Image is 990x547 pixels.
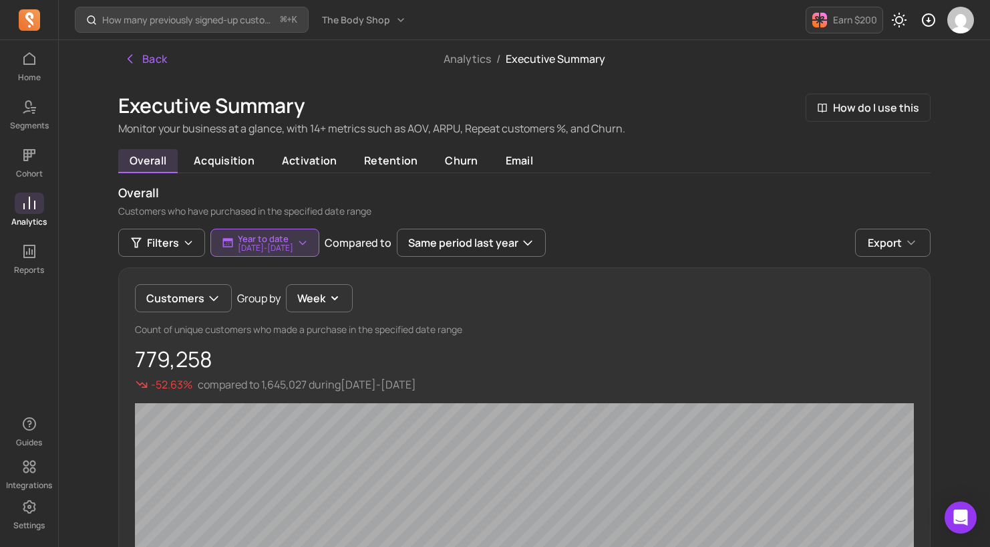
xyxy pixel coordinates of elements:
p: Reports [14,265,44,276]
p: [DATE] - [DATE] [238,244,293,252]
span: Export [868,235,902,251]
p: Customers who have purchased in the specified date range [118,205,931,218]
button: Toggle dark mode [886,7,913,33]
button: How many previously signed-up customers placed their first order this period?⌘+K [75,7,309,33]
span: / [491,51,506,66]
p: 779,258 [135,347,914,371]
span: email [494,149,544,172]
p: Year to date [238,233,293,244]
span: Filters [147,235,179,251]
span: + [281,13,297,27]
p: Guides [16,437,42,448]
button: Year to date[DATE]-[DATE] [210,229,319,257]
p: overall [118,184,931,202]
p: Count of unique customers who made a purchase in the specified date range [135,323,914,336]
button: Customers [135,284,232,312]
button: Guides [15,411,44,451]
button: The Body Shop [314,8,414,32]
button: Back [118,45,173,72]
span: churn [434,149,489,172]
p: Cohort [16,169,43,179]
button: Earn $200 [806,7,883,33]
kbd: ⌘ [280,12,287,29]
p: Compared to [325,235,391,251]
button: Filters [118,229,205,257]
p: Monitor your business at a glance, with 14+ metrics such as AOV, ARPU, Repeat customers %, and Ch... [118,120,625,136]
a: Analytics [444,51,491,66]
img: avatar [947,7,974,33]
p: Segments [10,120,49,131]
span: retention [353,149,429,172]
p: Analytics [11,217,47,227]
p: Home [18,72,41,83]
span: The Body Shop [322,13,390,27]
p: How many previously signed-up customers placed their first order this period? [102,13,275,27]
span: activation [271,149,347,172]
p: Integrations [6,480,52,491]
kbd: K [292,15,297,25]
h1: Executive Summary [118,94,625,118]
div: Open Intercom Messenger [945,502,977,534]
p: Group by [237,290,281,306]
span: acquisition [183,149,266,172]
button: How do I use this [806,94,931,122]
p: -52.63% [151,376,192,393]
p: compared to during [DATE] - [DATE] [198,376,416,393]
span: overall [118,149,178,173]
p: Earn $200 [833,13,877,27]
span: 1,645,027 [261,377,307,392]
button: Same period last year [397,229,546,257]
span: Executive Summary [506,51,605,66]
p: Settings [13,520,45,531]
button: Week [286,284,353,312]
button: Export [855,229,931,257]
